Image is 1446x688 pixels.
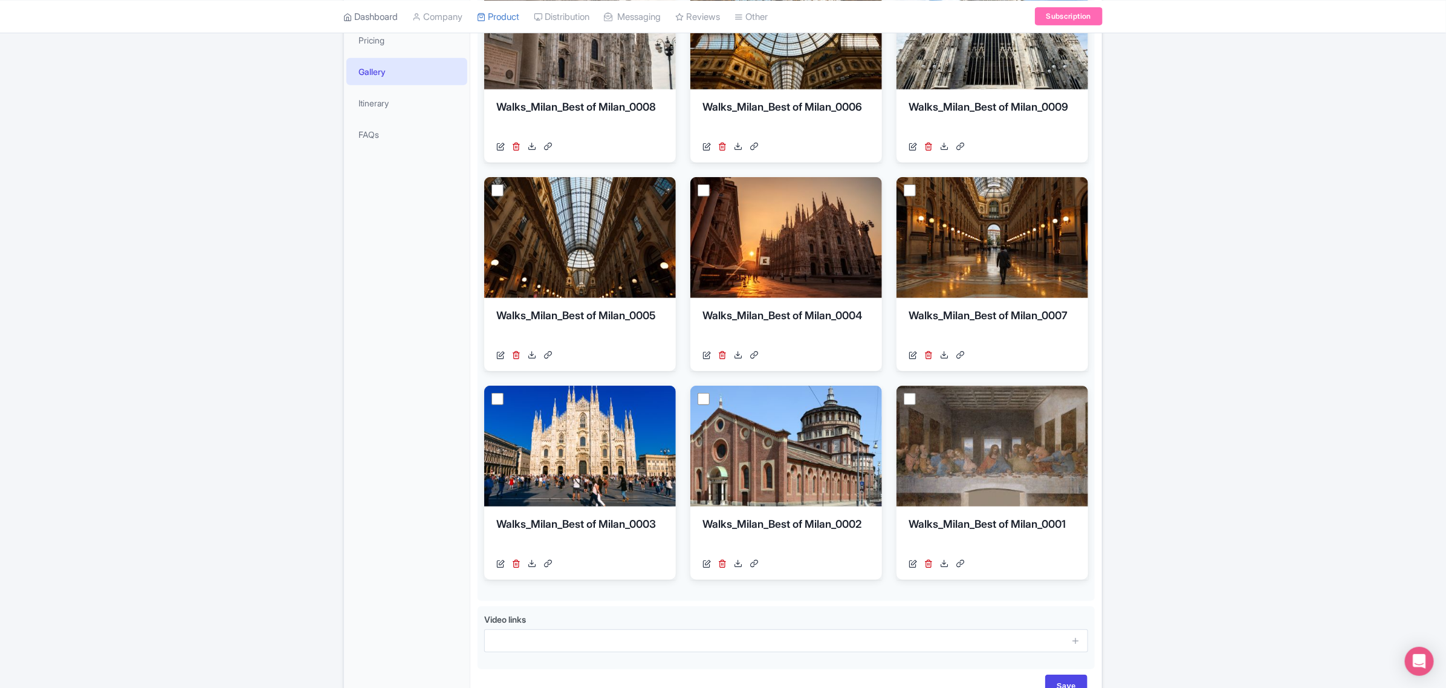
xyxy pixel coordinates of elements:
a: Pricing [346,27,467,54]
div: Walks_Milan_Best of Milan_0008 [496,99,664,135]
div: Walks_Milan_Best of Milan_0007 [909,308,1076,344]
div: Walks_Milan_Best of Milan_0004 [702,308,870,344]
div: Walks_Milan_Best of Milan_0009 [909,99,1076,135]
a: FAQs [346,121,467,148]
div: Walks_Milan_Best of Milan_0002 [702,516,870,553]
a: Subscription [1035,7,1103,25]
a: Itinerary [346,89,467,117]
span: Video links [484,614,526,625]
div: Walks_Milan_Best of Milan_0006 [702,99,870,135]
div: Walks_Milan_Best of Milan_0005 [496,308,664,344]
div: Walks_Milan_Best of Milan_0001 [909,516,1076,553]
div: Open Intercom Messenger [1405,647,1434,676]
a: Gallery [346,58,467,85]
div: Walks_Milan_Best of Milan_0003 [496,516,664,553]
